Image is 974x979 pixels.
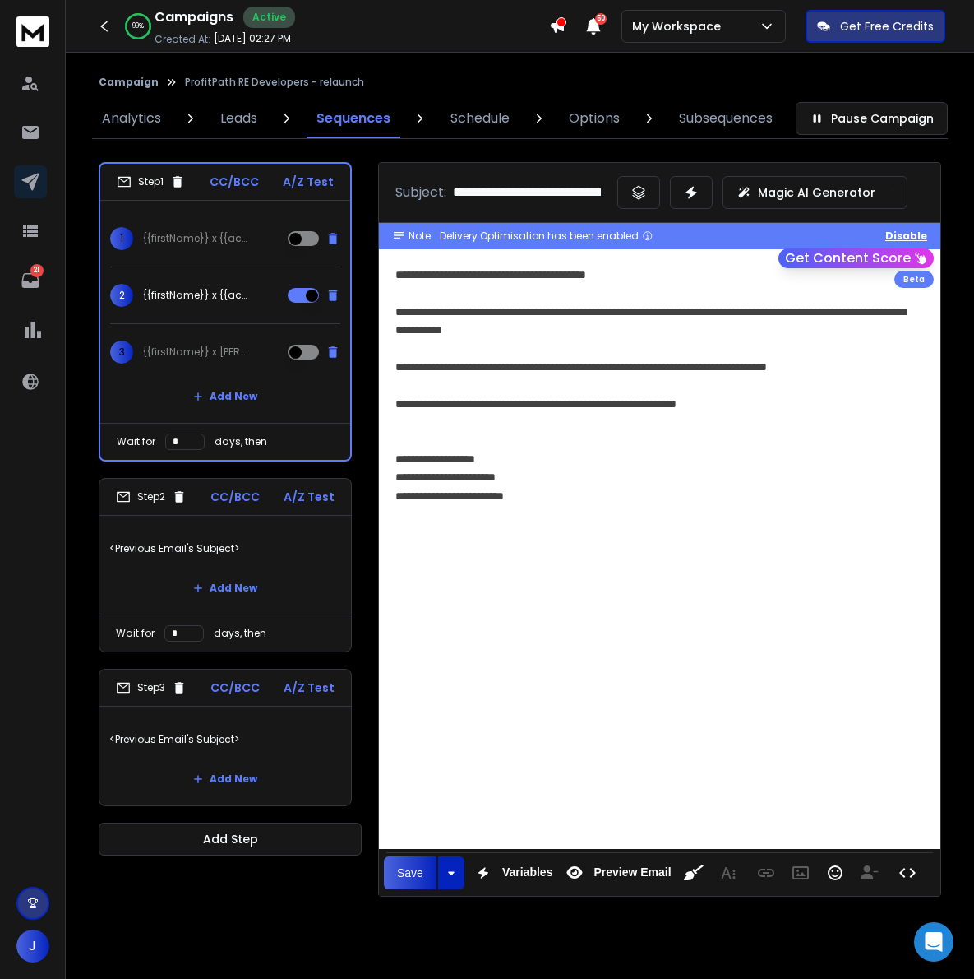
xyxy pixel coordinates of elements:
[14,264,47,297] a: 21
[117,174,185,189] div: Step 1
[155,33,210,46] p: Created At:
[116,489,187,504] div: Step 2
[441,99,519,138] a: Schedule
[819,856,851,889] button: Emoticons
[210,680,260,696] p: CC/BCC
[750,856,782,889] button: Insert Link (⌘K)
[284,680,335,696] p: A/Z Test
[110,341,133,364] span: 3
[722,176,907,209] button: Magic AI Generator
[450,109,510,128] p: Schedule
[796,102,948,135] button: Pause Campaign
[569,109,620,128] p: Options
[395,183,446,202] p: Subject:
[109,717,341,763] p: <Previous Email's Subject>
[110,227,133,250] span: 1
[409,230,433,243] span: Note:
[99,478,352,652] li: Step2CC/BCCA/Z Test<Previous Email's Subject>Add NewWait fordays, then
[102,109,161,128] p: Analytics
[632,18,727,35] p: My Workspace
[758,184,875,201] p: Magic AI Generator
[185,76,364,89] p: ProfitPath RE Developers - relaunch
[214,627,266,640] p: days, then
[468,856,556,889] button: Variables
[16,930,49,963] button: J
[117,435,155,448] p: Wait for
[854,856,885,889] button: Insert Unsubscribe Link
[892,856,923,889] button: Code View
[210,489,260,505] p: CC/BCC
[678,856,709,889] button: Clean HTML
[109,526,341,572] p: <Previous Email's Subject>
[559,99,630,138] a: Options
[840,18,934,35] p: Get Free Credits
[669,99,782,138] a: Subsequences
[440,230,653,243] div: Delivery Optimisation has been enabled
[180,763,270,796] button: Add New
[284,489,335,505] p: A/Z Test
[116,680,187,695] div: Step 3
[180,572,270,605] button: Add New
[99,162,352,462] li: Step1CC/BCCA/Z Test1{{firstName}} x {{accountFirstName}}2{{firstName}} x {{accountFirstName}}3{{f...
[132,21,144,31] p: 99 %
[885,230,927,243] button: Disable
[16,16,49,47] img: logo
[143,289,248,302] p: {{firstName}} x {{accountFirstName}}
[499,865,556,879] span: Variables
[155,7,233,27] h1: Campaigns
[99,823,362,856] button: Add Step
[307,99,400,138] a: Sequences
[806,10,945,43] button: Get Free Credits
[679,109,773,128] p: Subsequences
[30,264,44,277] p: 21
[99,76,159,89] button: Campaign
[214,32,291,45] p: [DATE] 02:27 PM
[99,669,352,806] li: Step3CC/BCCA/Z Test<Previous Email's Subject>Add New
[283,174,334,190] p: A/Z Test
[116,627,155,640] p: Wait for
[220,109,257,128] p: Leads
[785,856,816,889] button: Insert Image (⌘P)
[180,380,270,413] button: Add New
[713,856,744,889] button: More Text
[778,248,934,268] button: Get Content Score
[914,922,953,962] div: Open Intercom Messenger
[210,174,259,190] p: CC/BCC
[110,284,133,307] span: 2
[143,232,248,245] p: {{firstName}} x {{accountFirstName}}
[559,856,674,889] button: Preview Email
[92,99,171,138] a: Analytics
[243,7,295,28] div: Active
[384,856,436,889] button: Save
[316,109,390,128] p: Sequences
[215,435,267,448] p: days, then
[894,271,934,288] div: Beta
[210,99,267,138] a: Leads
[143,346,248,359] p: {{firstName}} x [PERSON_NAME] Group
[595,13,607,25] span: 50
[590,865,674,879] span: Preview Email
